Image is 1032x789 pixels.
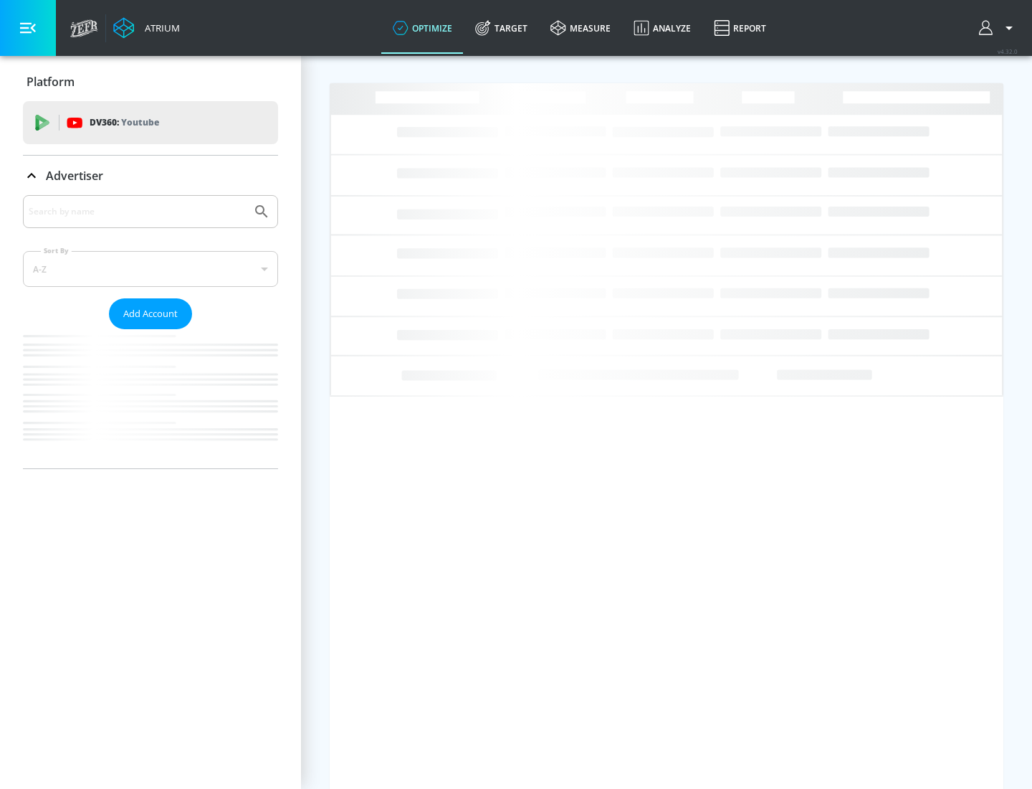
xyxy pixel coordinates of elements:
p: Youtube [121,115,159,130]
a: measure [539,2,622,54]
a: Target [464,2,539,54]
button: Add Account [109,298,192,329]
a: Atrium [113,17,180,39]
div: A-Z [23,251,278,287]
div: Advertiser [23,156,278,196]
div: DV360: Youtube [23,101,278,144]
a: optimize [381,2,464,54]
div: Atrium [139,22,180,34]
label: Sort By [41,246,72,255]
input: Search by name [29,202,246,221]
span: v 4.32.0 [998,47,1018,55]
span: Add Account [123,306,178,322]
nav: list of Advertiser [23,329,278,468]
a: Report [702,2,778,54]
p: Advertiser [46,168,103,184]
div: Platform [23,62,278,102]
a: Analyze [622,2,702,54]
p: DV360: [90,115,159,131]
p: Platform [27,74,75,90]
div: Advertiser [23,195,278,468]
